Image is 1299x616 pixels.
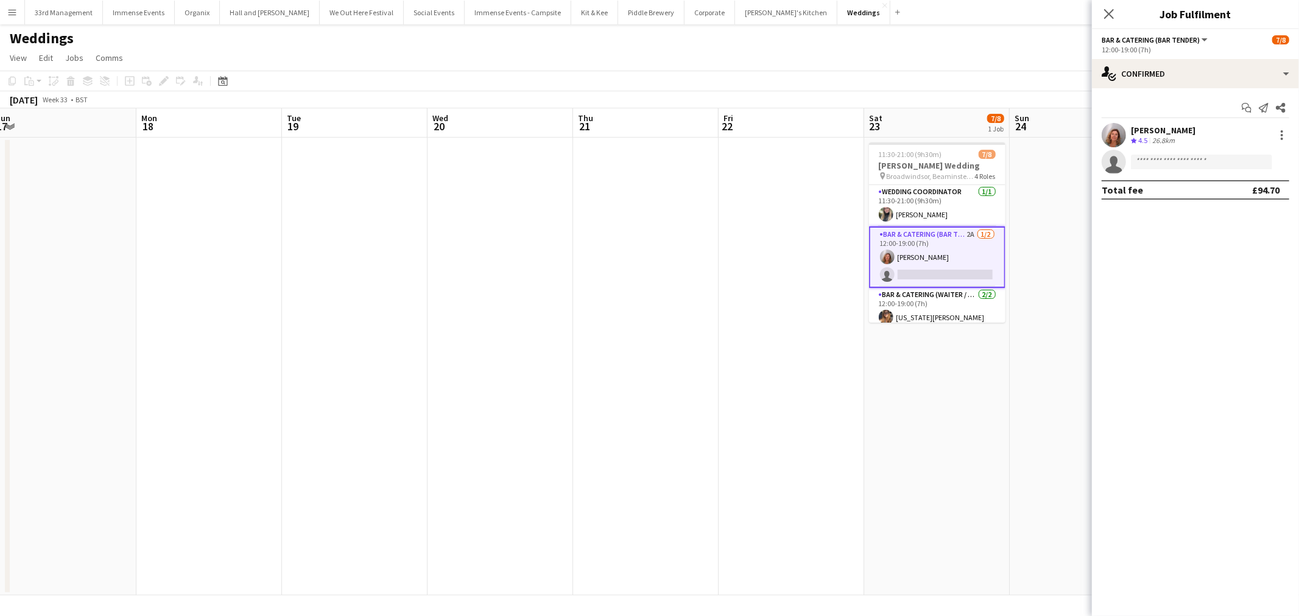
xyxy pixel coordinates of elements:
a: View [5,50,32,66]
button: Bar & Catering (Bar Tender) [1102,35,1209,44]
span: Comms [96,52,123,63]
div: 12:00-19:00 (7h) [1102,45,1289,54]
button: Corporate [685,1,735,24]
button: Weddings [837,1,890,24]
div: £94.70 [1252,184,1280,196]
div: [PERSON_NAME] [1131,125,1195,136]
button: Immense Events - Campsite [465,1,571,24]
a: Jobs [60,50,88,66]
button: Kit & Kee [571,1,618,24]
span: View [10,52,27,63]
div: Confirmed [1092,59,1299,88]
div: [DATE] [10,94,38,106]
span: Edit [39,52,53,63]
button: [PERSON_NAME]'s Kitchen [735,1,837,24]
div: BST [76,95,88,104]
h1: Weddings [10,29,74,47]
button: We Out Here Festival [320,1,404,24]
button: Organix [175,1,220,24]
button: Immense Events [103,1,175,24]
div: 26.8km [1150,136,1177,146]
span: Jobs [65,52,83,63]
span: Bar & Catering (Bar Tender) [1102,35,1200,44]
button: 33rd Management [25,1,103,24]
button: Hall and [PERSON_NAME] [220,1,320,24]
span: 7/8 [1272,35,1289,44]
a: Edit [34,50,58,66]
button: Social Events [404,1,465,24]
h3: Job Fulfilment [1092,6,1299,22]
div: Total fee [1102,184,1143,196]
button: Piddle Brewery [618,1,685,24]
span: 4.5 [1138,136,1147,145]
a: Comms [91,50,128,66]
